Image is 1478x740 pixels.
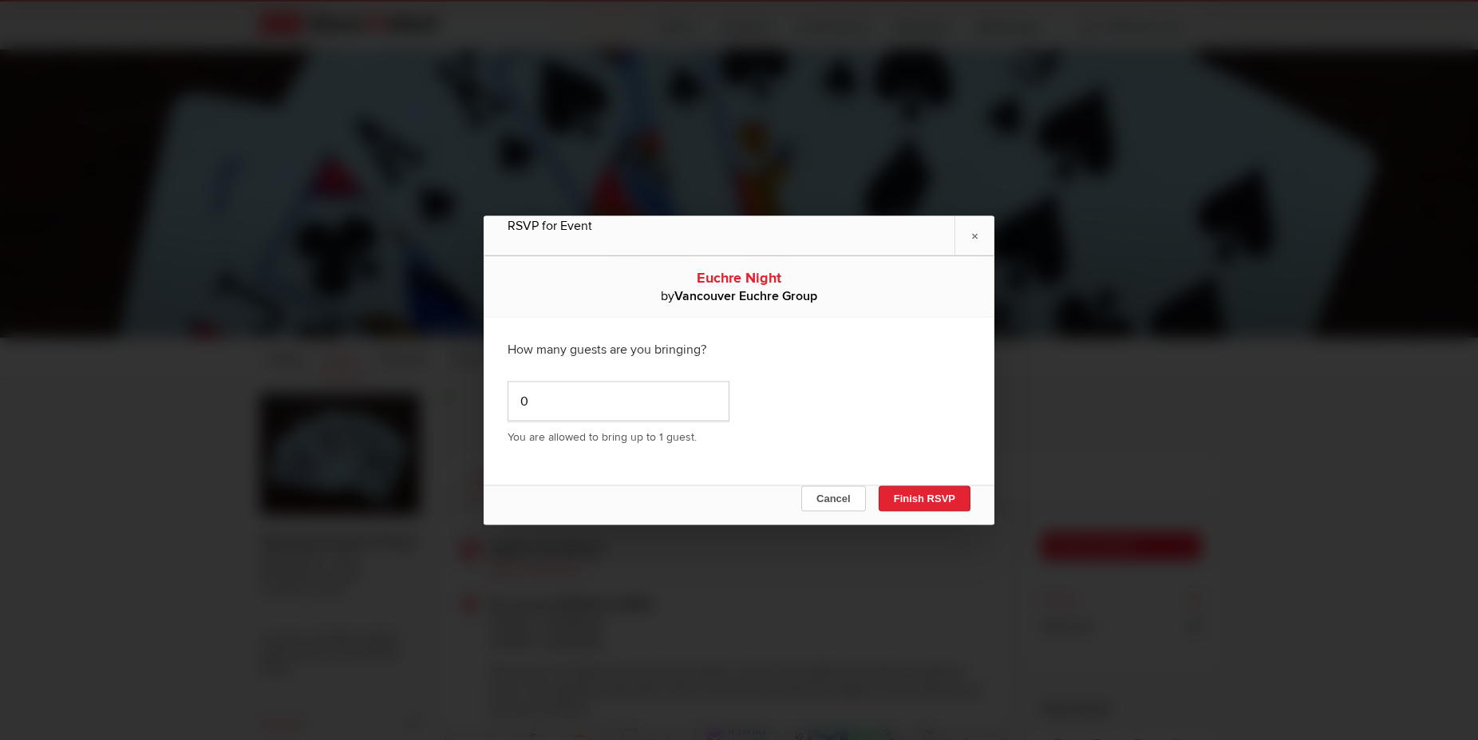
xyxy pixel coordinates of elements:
[508,267,970,287] div: Euchre Night
[508,429,970,445] p: You are allowed to bring up to 1 guest.
[801,485,866,511] button: Cancel
[879,485,970,511] button: Finish RSVP
[508,216,970,235] div: RSVP for Event
[508,329,970,369] div: How many guests are you bringing?
[674,287,817,303] b: Vancouver Euchre Group
[954,216,994,255] a: ×
[508,287,970,304] div: by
